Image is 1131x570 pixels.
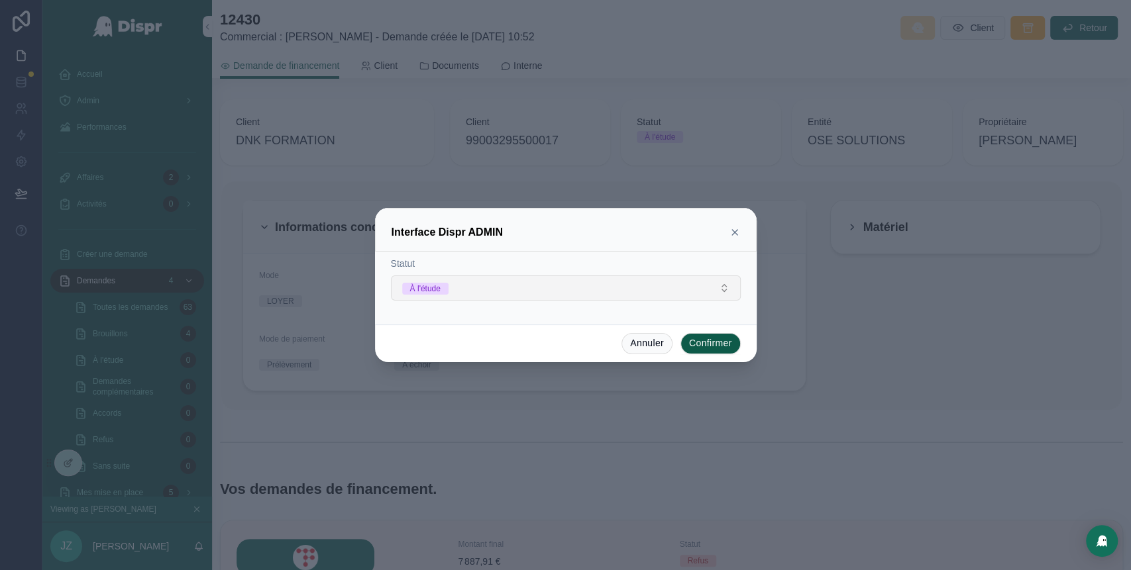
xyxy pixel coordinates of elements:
[410,283,441,295] div: À l'étude
[391,275,741,301] button: Select Button
[621,333,673,354] button: Annuler
[680,333,741,354] button: Confirmer
[1086,525,1118,557] div: Open Intercom Messenger
[391,258,415,269] span: Statut
[392,224,503,240] h3: Interface Dispr ADMIN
